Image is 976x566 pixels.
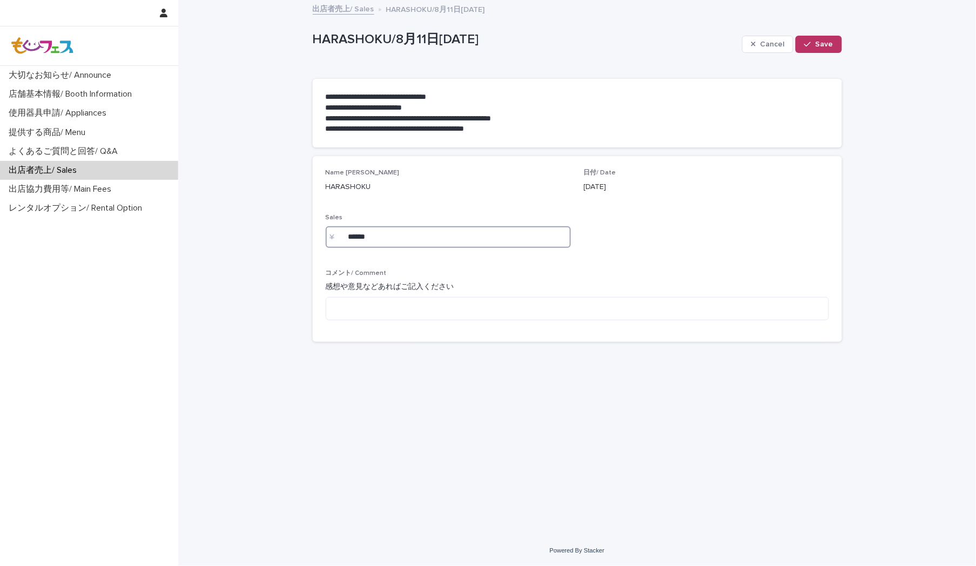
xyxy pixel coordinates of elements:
[4,89,140,99] p: 店舗基本情報/ Booth Information
[550,547,604,554] a: Powered By Stacker
[796,36,842,53] button: Save
[326,281,829,293] p: 感想や意見などあればご記入ください
[9,35,77,57] img: Z8gcrWHQVC4NX3Wf4olx
[742,36,794,53] button: Cancel
[4,146,126,157] p: よくあるご質問と回答/ Q&A
[4,127,94,138] p: 提供する商品/ Menu
[386,3,485,15] p: HARASHOKU/8月11日[DATE]
[4,70,120,80] p: 大切なお知らせ/ Announce
[760,41,784,48] span: Cancel
[313,32,738,48] p: HARASHOKU/8月11日[DATE]
[326,214,343,221] span: Sales
[326,181,571,193] p: HARASHOKU
[4,108,115,118] p: 使用器具申請/ Appliances
[4,184,120,194] p: 出店協力費用等/ Main Fees
[313,2,374,15] a: 出店者売上/ Sales
[816,41,833,48] span: Save
[326,226,347,248] div: ¥
[584,181,829,193] p: [DATE]
[326,270,387,277] span: コメント/ Comment
[4,165,85,176] p: 出店者売上/ Sales
[584,170,616,176] span: 日付/ Date
[326,170,400,176] span: Name [PERSON_NAME]
[4,203,151,213] p: レンタルオプション/ Rental Option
